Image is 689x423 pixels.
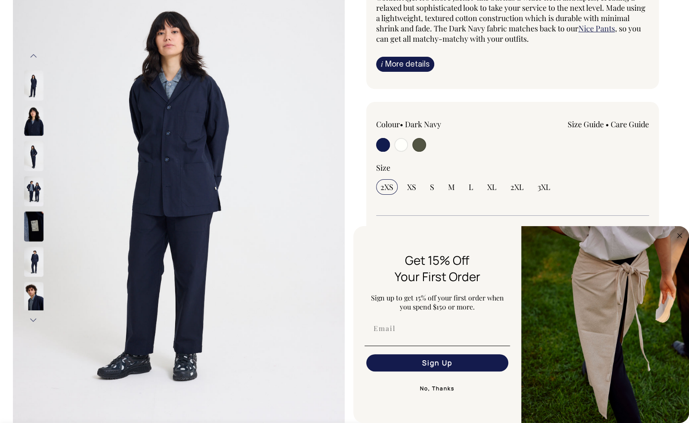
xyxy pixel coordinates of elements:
a: Nice Pants [578,23,615,34]
input: XS [403,179,420,195]
div: Size [376,162,649,173]
span: • [606,119,609,129]
span: S [430,182,434,192]
button: Previous [27,46,40,66]
span: M [448,182,455,192]
label: Dark Navy [405,119,441,129]
input: Email [366,320,508,337]
button: No, Thanks [365,380,510,397]
img: dark-navy [24,70,43,100]
button: Close dialog [674,230,685,241]
span: L [469,182,473,192]
img: dark-navy [24,246,43,276]
div: FLYOUT Form [353,226,689,423]
span: Sign up to get 15% off your first order when you spend $150 or more. [371,293,504,311]
img: dark-navy [24,211,43,241]
input: 3XL [533,179,555,195]
a: Care Guide [611,119,649,129]
span: 3XL [538,182,550,192]
span: 2XL [510,182,524,192]
span: i [381,59,383,68]
input: L [464,179,478,195]
span: 2XS [380,182,393,192]
button: Next [27,310,40,330]
img: 5e34ad8f-4f05-4173-92a8-ea475ee49ac9.jpeg [521,226,689,423]
a: Size Guide [568,119,604,129]
input: 2XL [506,179,528,195]
img: dark-navy [24,105,43,135]
a: iMore details [376,57,434,72]
span: Your First Order [395,268,480,285]
span: XS [407,182,416,192]
img: dark-navy [24,282,43,312]
input: S [426,179,439,195]
input: 2XS [376,179,398,195]
div: Colour [376,119,485,129]
button: Sign Up [366,354,508,371]
img: dark-navy [24,176,43,206]
span: XL [487,182,497,192]
span: Get 15% Off [405,252,470,268]
span: • [400,119,403,129]
input: M [444,179,459,195]
input: XL [483,179,501,195]
span: , so you can get all matchy-matchy with your outfits. [376,23,641,44]
img: dark-navy [24,141,43,171]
